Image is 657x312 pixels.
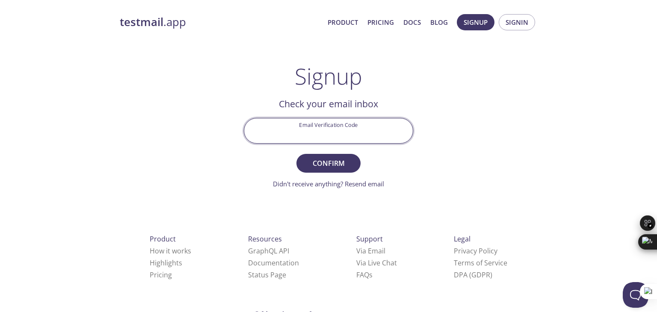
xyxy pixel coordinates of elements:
[367,17,394,28] a: Pricing
[150,246,191,256] a: How it works
[150,258,182,268] a: Highlights
[244,97,413,111] h2: Check your email inbox
[356,258,397,268] a: Via Live Chat
[454,270,492,280] a: DPA (GDPR)
[248,234,282,244] span: Resources
[295,63,362,89] h1: Signup
[150,270,172,280] a: Pricing
[403,17,421,28] a: Docs
[506,17,528,28] span: Signin
[464,17,488,28] span: Signup
[120,15,163,29] strong: testmail
[454,234,471,244] span: Legal
[356,234,383,244] span: Support
[120,15,321,29] a: testmail.app
[248,258,299,268] a: Documentation
[248,270,286,280] a: Status Page
[296,154,361,173] button: Confirm
[248,246,289,256] a: GraphQL API
[499,14,535,30] button: Signin
[457,14,494,30] button: Signup
[328,17,358,28] a: Product
[454,258,507,268] a: Terms of Service
[623,282,648,308] iframe: Help Scout Beacon - Open
[150,234,176,244] span: Product
[369,270,373,280] span: s
[306,157,351,169] span: Confirm
[356,246,385,256] a: Via Email
[430,17,448,28] a: Blog
[454,246,497,256] a: Privacy Policy
[356,270,373,280] a: FAQ
[273,180,384,188] a: Didn't receive anything? Resend email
